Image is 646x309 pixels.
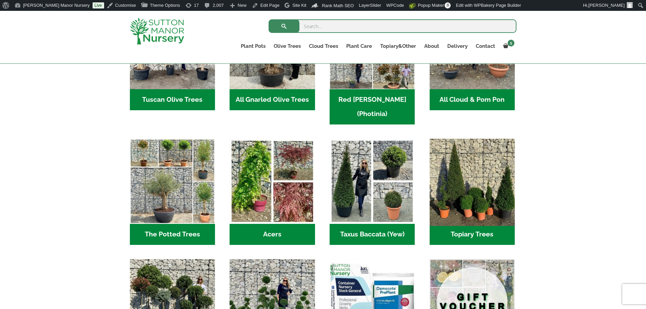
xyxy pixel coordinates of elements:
img: Home - C8EC7518 C483 4BAA AA61 3CAAB1A4C7C4 1 201 a [427,137,517,226]
a: Visit product category Acers [230,139,315,245]
h2: Red [PERSON_NAME] (Photinia) [330,89,415,124]
span: Site Kit [292,3,306,8]
img: Home - Untitled Project 4 [230,139,315,224]
a: Delivery [443,41,472,51]
span: 1 [508,40,514,46]
a: Visit product category Topiary Trees [430,139,515,245]
a: Olive Trees [270,41,305,51]
h2: Acers [230,224,315,245]
input: Search... [269,19,516,33]
span: 0 [445,2,451,8]
img: Home - Untitled Project [330,139,415,224]
a: Visit product category Red Robin (Photinia) [330,4,415,124]
a: Contact [472,41,499,51]
a: About [420,41,443,51]
h2: All Gnarled Olive Trees [230,89,315,110]
a: Topiary&Other [376,41,420,51]
a: Visit product category Taxus Baccata (Yew) [330,139,415,245]
h2: Tuscan Olive Trees [130,89,215,110]
h2: The Potted Trees [130,224,215,245]
img: logo [130,18,184,44]
span: Rank Math SEO [322,3,354,8]
a: Cloud Trees [305,41,342,51]
img: Home - new coll [130,139,215,224]
h2: Taxus Baccata (Yew) [330,224,415,245]
a: Plant Pots [237,41,270,51]
a: Visit product category The Potted Trees [130,139,215,245]
a: Plant Care [342,41,376,51]
span: [PERSON_NAME] [588,3,625,8]
h2: Topiary Trees [430,224,515,245]
a: Live [93,2,104,8]
h2: All Cloud & Pom Pon [430,89,515,110]
a: 1 [499,41,516,51]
